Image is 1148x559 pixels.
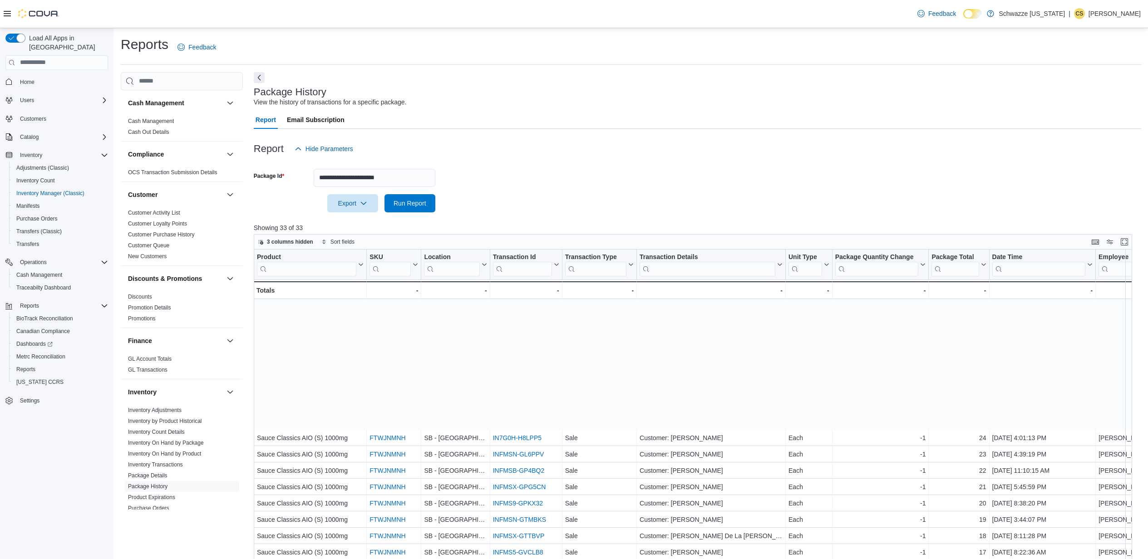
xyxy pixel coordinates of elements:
[835,498,926,509] div: -1
[788,253,822,261] div: Unit Type
[128,304,171,311] a: Promotion Details
[9,338,112,350] a: Dashboards
[16,284,71,291] span: Traceabilty Dashboard
[128,294,152,300] a: Discounts
[20,115,46,123] span: Customers
[640,285,783,296] div: -
[1076,8,1084,19] span: CS
[121,35,168,54] h1: Reports
[16,257,50,268] button: Operations
[16,113,108,124] span: Customers
[640,465,783,476] div: Customer: [PERSON_NAME]
[225,273,236,284] button: Discounts & Promotions
[20,259,47,266] span: Operations
[128,387,223,397] button: Inventory
[9,225,112,238] button: Transfers (Classic)
[13,326,108,337] span: Canadian Compliance
[13,162,73,173] a: Adjustments (Classic)
[318,236,358,247] button: Sort fields
[835,465,926,476] div: -1
[13,175,108,186] span: Inventory Count
[20,397,39,404] span: Settings
[16,164,69,172] span: Adjustments (Classic)
[13,270,66,280] a: Cash Management
[9,312,112,325] button: BioTrack Reconciliation
[254,87,326,98] h3: Package History
[9,187,112,200] button: Inventory Manager (Classic)
[9,281,112,294] button: Traceabilty Dashboard
[267,238,313,245] span: 3 columns hidden
[565,285,633,296] div: -
[16,95,108,106] span: Users
[370,434,405,441] a: FTWJNMNH
[370,285,418,296] div: -
[13,239,108,250] span: Transfers
[13,188,108,199] span: Inventory Manager (Classic)
[128,242,169,249] a: Customer Queue
[13,364,108,375] span: Reports
[128,118,174,124] a: Cash Management
[128,210,180,216] a: Customer Activity List
[13,377,108,387] span: Washington CCRS
[257,253,356,276] div: Product
[128,190,223,199] button: Customer
[16,77,38,88] a: Home
[835,432,926,443] div: -1
[370,253,411,261] div: SKU
[992,432,1093,443] div: [DATE] 4:01:13 PM
[9,325,112,338] button: Canadian Compliance
[13,338,108,349] span: Dashboards
[128,336,223,345] button: Finance
[565,498,633,509] div: Sale
[9,200,112,212] button: Manifests
[128,494,175,501] span: Product Expirations
[13,282,74,293] a: Traceabilty Dashboard
[256,285,364,296] div: Totals
[291,140,357,158] button: Hide Parameters
[999,8,1065,19] p: Schwazze [US_STATE]
[254,236,317,247] button: 3 columns hidden
[16,366,35,373] span: Reports
[992,285,1093,296] div: -
[565,253,633,276] button: Transaction Type
[424,253,487,276] button: Location
[9,212,112,225] button: Purchase Orders
[493,467,544,474] a: INFMSB-GP4BQ2
[9,376,112,388] button: [US_STATE] CCRS
[493,253,552,261] div: Transaction Id
[424,432,487,443] div: SB - [GEOGRAPHIC_DATA]
[128,150,164,159] h3: Compliance
[256,111,276,129] span: Report
[128,253,167,260] span: New Customers
[13,226,65,237] a: Transfers (Classic)
[1069,8,1070,19] p: |
[225,335,236,346] button: Finance
[992,481,1093,492] div: [DATE] 5:45:59 PM
[128,231,195,238] span: Customer Purchase History
[5,72,108,431] nav: Complex example
[931,481,986,492] div: 21
[254,223,1141,232] p: Showing 33 of 33
[13,377,67,387] a: [US_STATE] CCRS
[16,353,65,360] span: Metrc Reconciliation
[16,132,42,142] button: Catalog
[13,201,43,211] a: Manifests
[370,500,405,507] a: FTWJNMNH
[128,274,202,283] h3: Discounts & Promotions
[16,95,38,106] button: Users
[128,129,169,135] a: Cash Out Details
[493,434,541,441] a: IN7G0H-H8LPP5
[121,353,243,379] div: Finance
[128,451,201,457] a: Inventory On Hand by Product
[565,253,626,276] div: Transaction Type
[931,449,986,460] div: 23
[992,449,1093,460] div: [DATE] 4:39:19 PM
[330,238,355,245] span: Sort fields
[9,269,112,281] button: Cash Management
[128,315,156,322] span: Promotions
[128,429,185,435] a: Inventory Count Details
[128,356,172,362] a: GL Account Totals
[370,516,405,523] a: FTWJNMNH
[565,253,626,261] div: Transaction Type
[257,449,364,460] div: Sauce Classics AIO (S) 1000mg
